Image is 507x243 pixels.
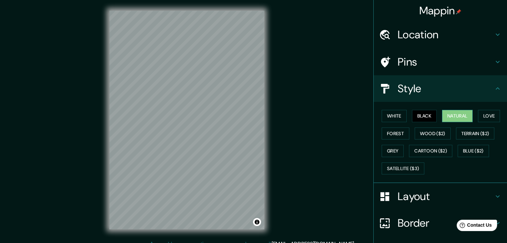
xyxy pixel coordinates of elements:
div: Location [374,21,507,48]
button: Cartoon ($2) [409,145,452,157]
canvas: Map [109,11,264,229]
div: Layout [374,183,507,210]
button: Black [412,110,437,122]
button: Terrain ($2) [456,127,495,140]
h4: Pins [398,55,494,69]
div: Style [374,75,507,102]
button: Wood ($2) [415,127,451,140]
div: Pins [374,49,507,75]
button: Toggle attribution [253,218,261,226]
button: Blue ($2) [458,145,489,157]
img: pin-icon.png [456,9,461,14]
button: Satellite ($3) [382,162,424,175]
h4: Border [398,216,494,230]
iframe: Help widget launcher [448,217,500,236]
button: Love [478,110,500,122]
div: Border [374,210,507,236]
button: Natural [442,110,473,122]
button: Grey [382,145,404,157]
h4: Layout [398,190,494,203]
button: White [382,110,407,122]
h4: Location [398,28,494,41]
h4: Style [398,82,494,95]
h4: Mappin [419,4,462,17]
button: Forest [382,127,409,140]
